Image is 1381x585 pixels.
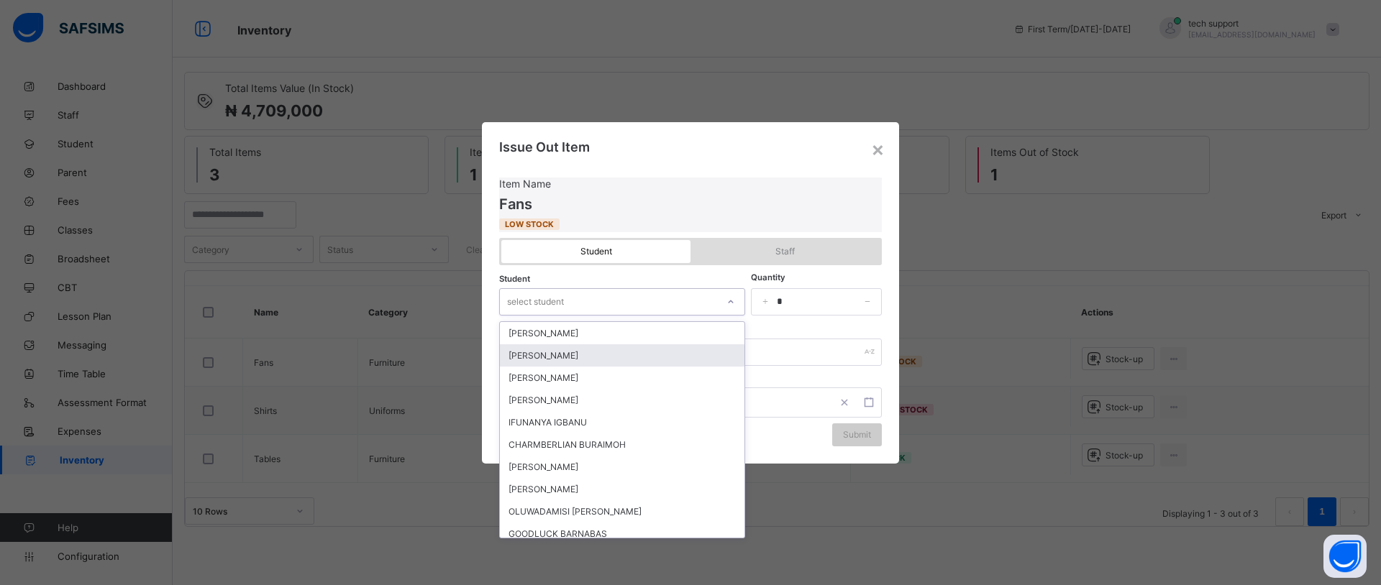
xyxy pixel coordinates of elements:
[499,195,882,213] span: Fans
[500,367,744,389] div: [PERSON_NAME]
[500,389,744,411] div: [PERSON_NAME]
[751,272,785,282] label: Quantity
[500,478,744,500] div: [PERSON_NAME]
[500,456,744,478] div: [PERSON_NAME]
[512,246,680,257] span: Student
[500,522,744,545] div: GOODLUCK BARNABAS
[500,411,744,433] div: IFUNANYA IGBANU
[701,246,869,257] span: Staff
[505,219,554,229] span: low stock
[500,500,744,522] div: OLUWADAMISI [PERSON_NAME]
[507,288,564,315] div: select student
[499,139,590,155] span: Issue Out Item
[871,137,885,161] div: ×
[499,274,530,284] span: Student
[500,433,744,456] div: CHARMBERLIAN BURAIMOH
[500,344,744,367] div: [PERSON_NAME]
[1323,535,1367,578] button: Open asap
[843,429,871,440] span: Submit
[499,178,882,190] span: Item Name
[500,322,744,344] div: [PERSON_NAME]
